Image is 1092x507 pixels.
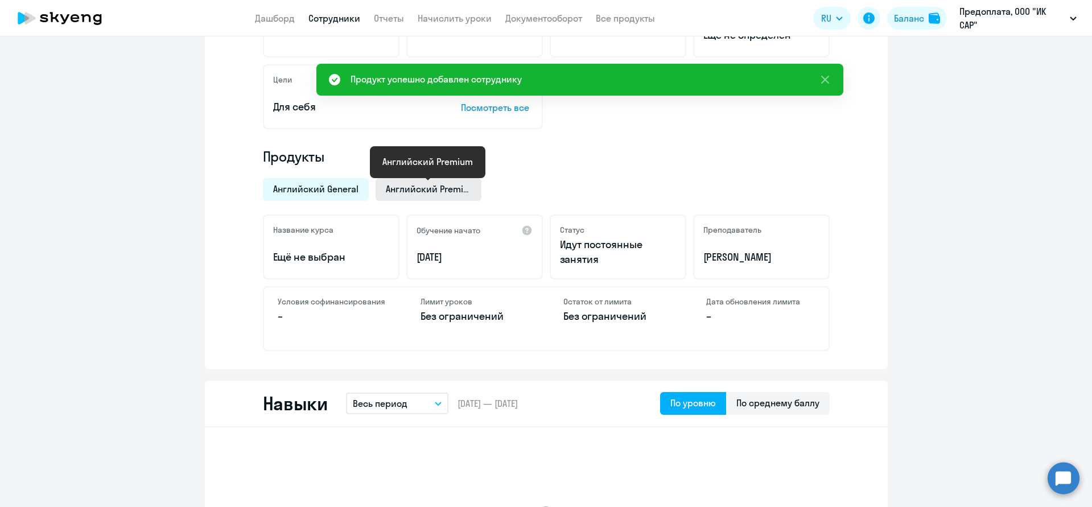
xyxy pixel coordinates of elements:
a: Документооборот [505,13,582,24]
h5: Статус [560,225,584,235]
span: Английский General [273,183,358,195]
button: Балансbalance [887,7,947,30]
span: RU [821,11,831,25]
a: Отчеты [374,13,404,24]
p: Без ограничений [563,309,672,324]
a: Сотрудники [308,13,360,24]
p: Ещё не выбран [273,250,389,265]
p: – [278,309,386,324]
p: Для себя [273,100,426,114]
p: Идут постоянные занятия [560,237,676,267]
h5: Обучение начато [417,225,480,236]
button: Предоплата, ООО "ИК САР" [954,5,1082,32]
p: Предоплата, ООО "ИК САР" [959,5,1065,32]
h5: Цели [273,75,292,85]
div: Английский Premium [382,155,473,168]
h5: Преподаватель [703,225,761,235]
a: Дашборд [255,13,295,24]
p: Посмотреть все [461,101,533,114]
p: [PERSON_NAME] [703,250,819,265]
h2: Навыки [263,392,328,415]
h4: Условия софинансирования [278,296,386,307]
h4: Продукты [263,147,830,166]
span: Английский Premium [386,183,471,195]
span: [DATE] — [DATE] [458,397,518,410]
p: – [706,309,815,324]
h5: Название курса [273,225,333,235]
div: Баланс [894,11,924,25]
p: Весь период [353,397,407,410]
h4: Остаток от лимита [563,296,672,307]
button: RU [813,7,851,30]
a: Все продукты [596,13,655,24]
div: По среднему баллу [736,396,819,410]
img: balance [929,13,940,24]
h4: Дата обновления лимита [706,296,815,307]
div: По уровню [670,396,716,410]
p: Без ограничений [421,309,529,324]
div: Продукт успешно добавлен сотруднику [351,72,522,86]
a: Начислить уроки [418,13,492,24]
h4: Лимит уроков [421,296,529,307]
p: [DATE] [417,250,533,265]
button: Весь период [346,393,448,414]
